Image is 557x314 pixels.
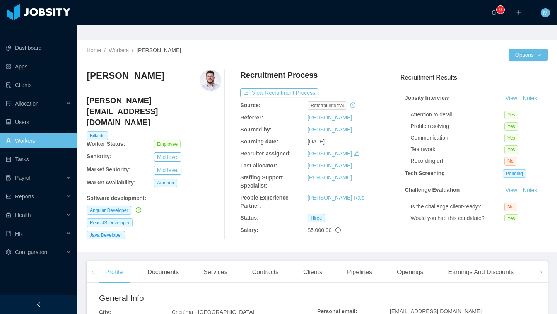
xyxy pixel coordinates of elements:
i: icon: medicine-box [6,212,11,218]
b: Staffing Support Specialist: [240,174,283,189]
a: [PERSON_NAME] [308,162,352,169]
h4: [PERSON_NAME][EMAIL_ADDRESS][DOMAIN_NAME] [87,95,221,128]
span: No [504,203,516,211]
b: Worker Status: [87,141,125,147]
span: No [504,157,516,166]
div: Recording url [411,157,505,165]
span: Reports [15,193,34,200]
span: info-circle [335,227,341,233]
a: icon: appstoreApps [6,59,71,74]
img: 64067cf3-15eb-4bc1-922f-ad8eb5a023a1_6846f441b21b2-400w.png [200,70,221,91]
h3: Recruitment Results [400,73,548,82]
button: Notes [520,94,540,103]
button: Mid level [154,166,181,175]
a: icon: userWorkers [6,133,71,148]
div: Profile [99,261,129,283]
span: ReactJS Developer [87,218,133,227]
a: [PERSON_NAME] [308,150,352,157]
div: Would you hire this candidate? [411,214,505,222]
span: America [154,179,177,187]
span: [DATE] [308,138,325,145]
i: icon: solution [6,101,11,106]
i: icon: setting [6,249,11,255]
div: Services [197,261,233,283]
span: Configuration [15,249,47,255]
i: icon: right [539,270,543,274]
a: icon: pie-chartDashboard [6,40,71,56]
a: icon: profileTasks [6,152,71,167]
span: Angular Developer [87,206,131,215]
b: People Experience Partner: [240,195,289,209]
a: Workers [109,47,129,53]
a: Home [87,47,101,53]
span: Billable [87,131,108,140]
span: / [132,47,133,53]
span: / [104,47,106,53]
div: Is the challenge client-ready? [411,203,505,211]
div: Earnings And Discounts [442,261,520,283]
div: Teamwork [411,145,505,154]
span: Yes [504,145,518,154]
i: icon: left [91,270,95,274]
span: Yes [504,111,518,119]
div: Clients [297,261,328,283]
div: Pipelines [341,261,378,283]
span: Employee [154,140,181,148]
b: Sourced by: [240,126,272,133]
span: Pending [503,169,526,178]
button: Optionsicon: down [509,49,548,61]
b: Salary: [240,227,258,233]
b: Seniority: [87,153,112,159]
div: Contracts [246,261,285,283]
span: HR [15,230,23,237]
b: Market Seniority: [87,166,131,172]
i: icon: edit [354,151,359,156]
b: Software development : [87,195,146,201]
b: Last allocator: [240,162,277,169]
a: View [503,187,520,193]
span: Hired [308,214,325,222]
button: Notes [520,186,540,195]
h3: [PERSON_NAME] [87,70,164,82]
i: icon: check-circle [136,207,141,213]
strong: Tech Screening [405,170,445,176]
span: Java Developer [87,231,125,239]
a: [PERSON_NAME] [308,114,352,121]
strong: Jobsity Interview [405,95,449,101]
i: icon: left [36,302,41,307]
a: View [503,95,520,101]
b: Recruiter assigned: [240,150,291,157]
i: icon: book [6,231,11,236]
div: Communication [411,134,505,142]
a: icon: auditClients [6,77,71,93]
a: [PERSON_NAME] [308,174,352,181]
div: Openings [391,261,430,283]
span: Allocation [15,101,39,107]
h4: Recruitment Process [240,70,318,80]
b: Sourcing date: [240,138,278,145]
a: icon: robotUsers [6,114,71,130]
div: Problem solving [411,122,505,130]
i: icon: line-chart [6,194,11,199]
i: icon: history [350,102,355,108]
b: Market Availability: [87,179,136,186]
a: icon: exportView Recruitment Process [240,90,318,96]
span: Yes [504,214,518,223]
a: [PERSON_NAME] Rais [308,195,364,201]
span: Health [15,212,31,218]
b: Source: [240,102,260,108]
span: Yes [504,134,518,142]
div: Documents [141,261,185,283]
b: Referrer: [240,114,263,121]
h2: General Info [99,292,317,304]
button: icon: exportView Recruitment Process [240,88,318,97]
a: icon: check-circle [134,207,141,213]
span: Yes [504,122,518,131]
div: Attention to detail [411,111,505,119]
button: Mid level [154,152,181,162]
b: Status: [240,215,258,221]
a: [PERSON_NAME] [308,126,352,133]
span: [PERSON_NAME] [137,47,181,53]
span: Payroll [15,175,32,181]
span: M [543,8,548,17]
